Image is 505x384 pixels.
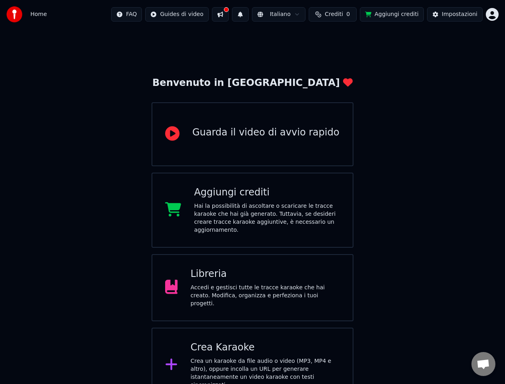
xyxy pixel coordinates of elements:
[325,10,343,18] span: Crediti
[190,268,340,281] div: Libreria
[111,7,142,22] button: FAQ
[194,202,340,234] div: Hai la possibilità di ascoltare o scaricare le tracce karaoke che hai già generato. Tuttavia, se ...
[471,352,495,376] a: Aprire la chat
[190,341,340,354] div: Crea Karaoke
[346,10,350,18] span: 0
[6,6,22,22] img: youka
[442,10,477,18] div: Impostazioni
[194,186,340,199] div: Aggiungi crediti
[145,7,208,22] button: Guides di video
[30,10,47,18] nav: breadcrumb
[309,7,357,22] button: Crediti0
[190,284,340,308] div: Accedi e gestisci tutte le tracce karaoke che hai creato. Modifica, organizza e perfeziona i tuoi...
[427,7,483,22] button: Impostazioni
[192,126,339,139] div: Guarda il video di avvio rapido
[360,7,424,22] button: Aggiungi crediti
[152,77,353,90] div: Benvenuto in [GEOGRAPHIC_DATA]
[30,10,47,18] span: Home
